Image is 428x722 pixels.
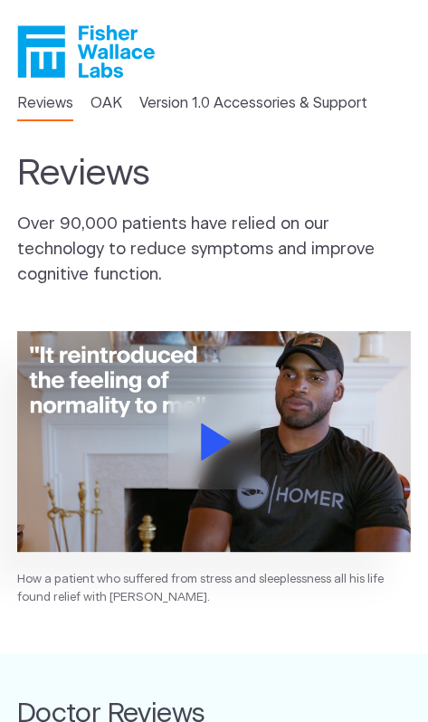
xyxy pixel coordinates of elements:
[17,92,73,114] a: Reviews
[17,212,411,288] p: Over 90,000 patients have relied on our technology to reduce symptoms and improve cognitive funct...
[90,92,122,114] a: OAK
[201,423,232,461] svg: Play
[139,92,367,114] a: Version 1.0 Accessories & Support
[17,25,155,78] a: Fisher Wallace
[17,571,411,607] figcaption: How a patient who suffered from stress and sleeplessness all his life found relief with [PERSON_N...
[17,153,394,195] h1: Reviews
